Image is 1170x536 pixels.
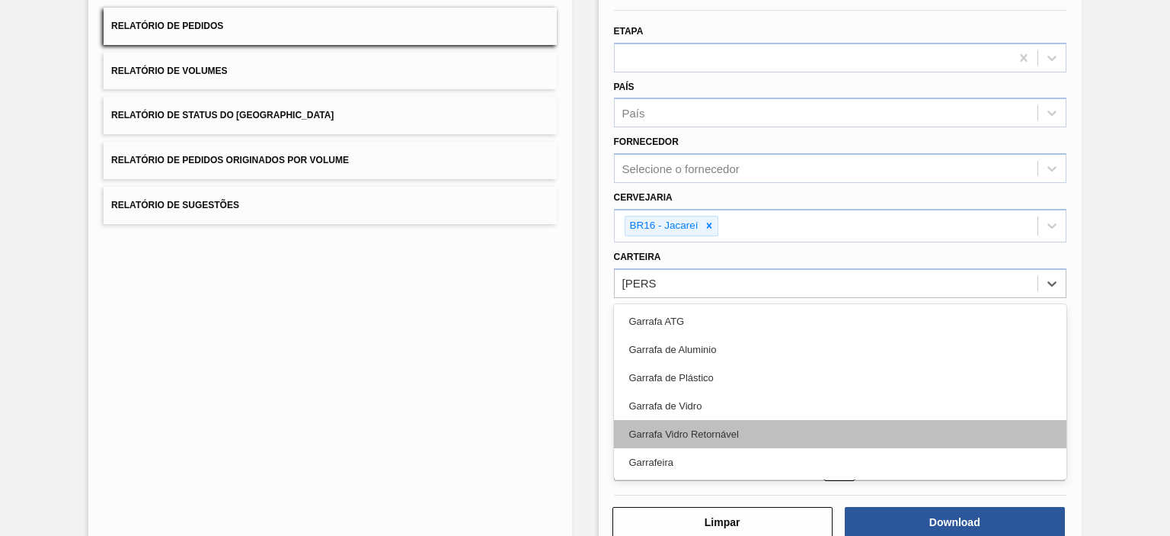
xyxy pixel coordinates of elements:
[111,21,223,31] span: Relatório de Pedidos
[614,26,644,37] label: Etapa
[614,335,1066,364] div: Garrafa de Aluminio
[614,448,1066,477] div: Garrafeira
[614,364,1066,392] div: Garrafa de Plástico
[622,162,740,175] div: Selecione o fornecedor
[104,53,556,90] button: Relatório de Volumes
[104,142,556,179] button: Relatório de Pedidos Originados por Volume
[104,187,556,224] button: Relatório de Sugestões
[104,97,556,134] button: Relatório de Status do [GEOGRAPHIC_DATA]
[614,420,1066,448] div: Garrafa Vidro Retornável
[622,107,645,120] div: País
[614,307,1066,335] div: Garrafa ATG
[625,217,701,236] div: BR16 - Jacareí
[111,110,334,120] span: Relatório de Status do [GEOGRAPHIC_DATA]
[111,200,239,210] span: Relatório de Sugestões
[111,66,227,76] span: Relatório de Volumes
[614,136,679,147] label: Fornecedor
[614,192,673,203] label: Cervejaria
[614,82,635,92] label: País
[111,155,349,165] span: Relatório de Pedidos Originados por Volume
[614,392,1066,420] div: Garrafa de Vidro
[104,8,556,45] button: Relatório de Pedidos
[614,252,661,262] label: Carteira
